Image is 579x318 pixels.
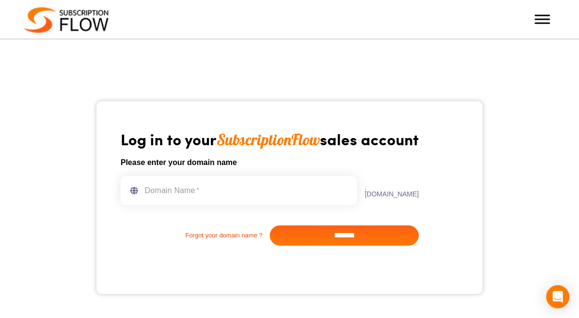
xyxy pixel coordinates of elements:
button: Toggle Menu [535,14,550,24]
img: Subscriptionflow [24,7,109,33]
label: .[DOMAIN_NAME] [357,184,419,197]
a: Forgot your domain name ? [121,231,270,240]
span: SubscriptionFlow [217,130,320,149]
h1: Log in to your sales account [121,129,419,149]
div: Open Intercom Messenger [546,285,569,308]
h6: Please enter your domain name [121,157,419,168]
